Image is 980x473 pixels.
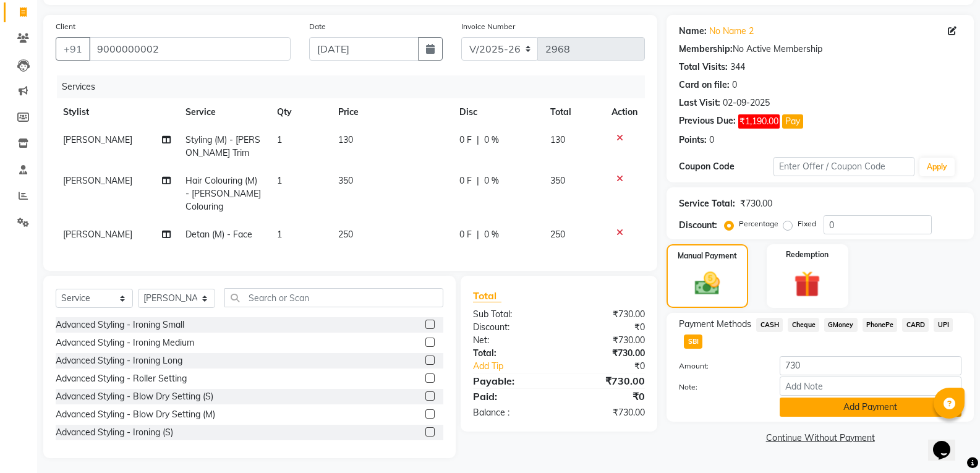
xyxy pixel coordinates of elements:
[338,134,353,145] span: 130
[780,398,961,417] button: Add Payment
[56,354,182,367] div: Advanced Styling - Ironing Long
[723,96,770,109] div: 02-09-2025
[56,318,184,331] div: Advanced Styling - Ironing Small
[679,96,720,109] div: Last Visit:
[464,406,559,419] div: Balance :
[89,37,291,61] input: Search by Name/Mobile/Email/Code
[559,389,654,404] div: ₹0
[63,134,132,145] span: [PERSON_NAME]
[786,249,829,260] label: Redemption
[464,373,559,388] div: Payable:
[550,134,565,145] span: 130
[277,229,282,240] span: 1
[277,175,282,186] span: 1
[63,175,132,186] span: [PERSON_NAME]
[684,335,702,349] span: SBI
[679,160,773,173] div: Coupon Code
[270,98,331,126] th: Qty
[902,318,929,332] span: CARD
[559,406,654,419] div: ₹730.00
[824,318,858,332] span: GMoney
[786,268,829,300] img: _gift.svg
[338,175,353,186] span: 350
[473,289,501,302] span: Total
[464,389,559,404] div: Paid:
[459,228,472,241] span: 0 F
[934,318,953,332] span: UPI
[56,390,213,403] div: Advanced Styling - Blow Dry Setting (S)
[464,360,575,373] a: Add Tip
[331,98,452,126] th: Price
[679,79,730,92] div: Card on file:
[178,98,270,126] th: Service
[56,408,215,421] div: Advanced Styling - Blow Dry Setting (M)
[604,98,645,126] th: Action
[338,229,353,240] span: 250
[543,98,604,126] th: Total
[459,174,472,187] span: 0 F
[550,175,565,186] span: 350
[928,424,968,461] iframe: chat widget
[709,25,754,38] a: No Name 2
[56,21,75,32] label: Client
[679,114,736,129] div: Previous Due:
[559,347,654,360] div: ₹730.00
[185,175,261,212] span: Hair Colouring (M) - [PERSON_NAME] Colouring
[185,229,252,240] span: Detan (M) - Face
[477,228,479,241] span: |
[56,37,90,61] button: +91
[56,426,173,439] div: Advanced Styling - Ironing (S)
[464,321,559,334] div: Discount:
[484,174,499,187] span: 0 %
[559,321,654,334] div: ₹0
[464,334,559,347] div: Net:
[559,308,654,321] div: ₹730.00
[679,197,735,210] div: Service Total:
[464,347,559,360] div: Total:
[773,157,914,176] input: Enter Offer / Coupon Code
[461,21,515,32] label: Invoice Number
[780,377,961,396] input: Add Note
[863,318,898,332] span: PhonePe
[669,432,971,445] a: Continue Without Payment
[679,25,707,38] div: Name:
[559,334,654,347] div: ₹730.00
[559,373,654,388] div: ₹730.00
[670,381,770,393] label: Note:
[679,43,961,56] div: No Active Membership
[730,61,745,74] div: 344
[678,250,737,262] label: Manual Payment
[56,98,178,126] th: Stylist
[679,219,717,232] div: Discount:
[484,228,499,241] span: 0 %
[477,174,479,187] span: |
[309,21,326,32] label: Date
[56,372,187,385] div: Advanced Styling - Roller Setting
[756,318,783,332] span: CASH
[679,61,728,74] div: Total Visits:
[452,98,543,126] th: Disc
[732,79,737,92] div: 0
[709,134,714,147] div: 0
[56,336,194,349] div: Advanced Styling - Ironing Medium
[798,218,816,229] label: Fixed
[679,318,751,331] span: Payment Methods
[740,197,772,210] div: ₹730.00
[224,288,443,307] input: Search or Scan
[477,134,479,147] span: |
[739,218,778,229] label: Percentage
[464,308,559,321] div: Sub Total:
[277,134,282,145] span: 1
[780,356,961,375] input: Amount
[788,318,819,332] span: Cheque
[687,269,728,298] img: _cash.svg
[738,114,780,129] span: ₹1,190.00
[459,134,472,147] span: 0 F
[679,134,707,147] div: Points:
[63,229,132,240] span: [PERSON_NAME]
[57,75,654,98] div: Services
[919,158,955,176] button: Apply
[185,134,260,158] span: Styling (M) - [PERSON_NAME] Trim
[575,360,654,373] div: ₹0
[782,114,803,129] button: Pay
